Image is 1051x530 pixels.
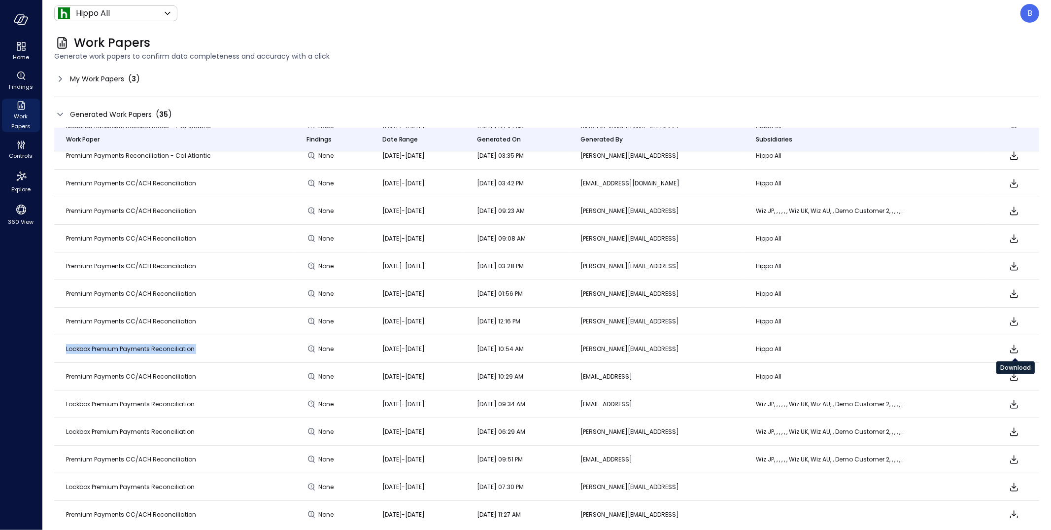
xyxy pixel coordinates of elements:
[756,151,904,161] p: Hippo All
[1008,509,1020,521] span: Download
[318,399,336,409] span: None
[756,427,904,437] p: Wiz JP, , , , , , Wiz UK, Wiz AU, , Demo Customer 2, , , , , , , , , ,
[477,262,524,270] span: [DATE] 03:28 PM
[580,234,732,244] p: [PERSON_NAME][EMAIL_ADDRESS]
[382,317,425,325] span: [DATE]-[DATE]
[70,109,152,120] span: Generated Work Papers
[756,372,904,382] p: Hippo All
[66,234,196,243] span: Premium Payments CC/ACH Reconciliation
[132,74,136,84] span: 3
[318,510,336,520] span: None
[66,262,196,270] span: Premium Payments CC/ACH Reconciliation
[382,510,425,519] span: [DATE]-[DATE]
[66,455,196,463] span: Premium Payments CC/ACH Reconciliation
[382,289,425,298] span: [DATE]-[DATE]
[54,51,1039,62] span: Generate work papers to confirm data completeness and accuracy with a click
[580,206,732,216] p: [PERSON_NAME][EMAIL_ADDRESS]
[1008,233,1020,245] span: Download
[66,135,100,144] span: Work Paper
[580,455,732,464] p: [EMAIL_ADDRESS]
[580,317,732,326] p: [PERSON_NAME][EMAIL_ADDRESS]
[580,510,732,520] p: [PERSON_NAME][EMAIL_ADDRESS]
[1008,454,1020,465] span: Download
[1008,177,1020,189] span: Download
[318,317,336,326] span: None
[382,151,425,160] span: [DATE]-[DATE]
[318,455,336,464] span: None
[66,483,195,491] span: Lockbox Premium Payments Reconciliation
[66,207,196,215] span: Premium Payments CC/ACH Reconciliation
[756,399,904,409] p: Wiz JP, , , , , , Wiz UK, Wiz AU, , Demo Customer 2, , , , , , , , , ,
[580,135,623,144] span: Generated By
[66,317,196,325] span: Premium Payments CC/ACH Reconciliation
[477,400,525,408] span: [DATE] 09:34 AM
[66,179,196,187] span: Premium Payments CC/ACH Reconciliation
[318,206,336,216] span: None
[6,111,36,131] span: Work Papers
[159,109,168,119] span: 35
[756,178,904,188] p: Hippo All
[1008,398,1020,410] span: Download
[1008,426,1020,438] span: Download
[580,151,732,161] p: [PERSON_NAME][EMAIL_ADDRESS]
[477,234,526,243] span: [DATE] 09:08 AM
[70,73,124,84] span: My Work Papers
[477,345,524,353] span: [DATE] 10:54 AM
[1008,343,1020,355] span: Download
[756,206,904,216] p: Wiz JP, , , , , , Wiz UK, Wiz AU, , Demo Customer 2, , , , , , , , , ,
[2,99,40,132] div: Work Papers
[318,289,336,299] span: None
[382,135,418,144] span: Date Range
[76,7,110,19] p: Hippo All
[318,344,336,354] span: None
[9,82,33,92] span: Findings
[756,289,904,299] p: Hippo All
[756,317,904,326] p: Hippo All
[318,234,336,244] span: None
[1008,150,1020,162] span: Download
[477,135,521,144] span: Generated On
[756,261,904,271] p: Hippo All
[2,138,40,162] div: Controls
[1008,371,1020,383] span: Download
[580,399,732,409] p: [EMAIL_ADDRESS]
[66,151,211,160] span: Premium Payments Reconciliation - Cal Atlantic
[580,289,732,299] p: [PERSON_NAME][EMAIL_ADDRESS]
[1008,260,1020,272] span: Download
[9,151,33,161] span: Controls
[477,151,524,160] span: [DATE] 03:35 PM
[58,7,70,19] img: Icon
[580,261,732,271] p: [PERSON_NAME][EMAIL_ADDRESS]
[580,372,732,382] p: [EMAIL_ADDRESS]
[66,289,196,298] span: Premium Payments CC/ACH Reconciliation
[2,69,40,93] div: Findings
[318,178,336,188] span: None
[382,345,425,353] span: [DATE]-[DATE]
[756,344,904,354] p: Hippo All
[306,135,332,144] span: Findings
[382,179,425,187] span: [DATE]-[DATE]
[382,455,425,463] span: [DATE]-[DATE]
[318,261,336,271] span: None
[580,178,732,188] p: [EMAIL_ADDRESS][DOMAIN_NAME]
[318,482,336,492] span: None
[2,168,40,195] div: Explore
[8,217,34,227] span: 360 View
[756,455,904,464] p: Wiz JP, , , , , , Wiz UK, Wiz AU, , Demo Customer 2, , , , , , , , , ,
[477,427,525,436] span: [DATE] 06:29 AM
[477,483,524,491] span: [DATE] 07:30 PM
[477,179,524,187] span: [DATE] 03:42 PM
[2,201,40,228] div: 360 View
[318,427,336,437] span: None
[382,372,425,381] span: [DATE]-[DATE]
[580,344,732,354] p: [PERSON_NAME][EMAIL_ADDRESS]
[382,262,425,270] span: [DATE]-[DATE]
[156,108,172,120] div: ( )
[1027,7,1032,19] p: B
[756,135,792,144] span: Subsidiaries
[477,289,523,298] span: [DATE] 01:56 PM
[66,372,196,381] span: Premium Payments CC/ACH Reconciliation
[477,372,523,381] span: [DATE] 10:29 AM
[1008,288,1020,300] span: Download
[66,345,195,353] span: Lockbox Premium Payments Reconciliation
